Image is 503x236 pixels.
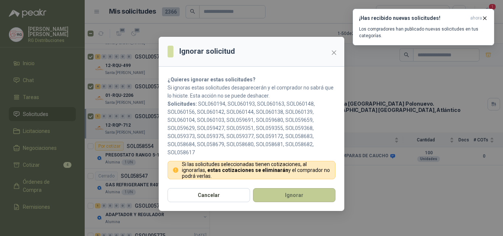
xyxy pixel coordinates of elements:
[168,101,197,107] b: Solicitudes:
[253,188,335,202] button: Ignorar
[168,77,256,82] strong: ¿Quieres ignorar estas solicitudes?
[168,84,335,100] p: Si ignoras estas solicitudes desaparecerán y el comprador no sabrá que lo hiciste. Esta acción no...
[331,50,337,56] span: close
[168,188,250,202] button: Cancelar
[207,167,288,173] strong: estas cotizaciones se eliminarán
[168,100,335,156] p: SOL060194, SOL060193, SOL060163, SOL060148, SOL060156, SOL060142, SOL060144, SOL060138, SOL060139...
[179,46,235,57] h3: Ignorar solicitud
[328,47,340,59] button: Close
[182,161,331,179] p: Si las solicitudes seleccionadas tienen cotizaciones, al ignorarlas, y el comprador no podrá verlas.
